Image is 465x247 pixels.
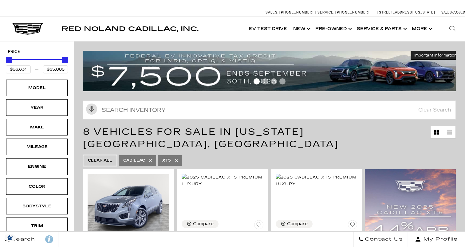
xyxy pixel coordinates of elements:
[12,23,43,35] img: Cadillac Dark Logo with Cadillac White Text
[312,17,354,41] a: Pre-Owned
[354,17,409,41] a: Service & Parts
[193,221,214,227] div: Compare
[335,10,370,14] span: [PHONE_NUMBER]
[6,99,68,116] div: YearYear
[162,157,171,164] span: XT5
[363,235,403,244] span: Contact Us
[411,51,460,60] button: Important Information
[271,78,277,84] span: Go to slide 3
[22,222,52,229] div: Trim
[3,234,17,241] section: Click to Open Cookie Consent Modal
[3,234,17,241] img: Opt-Out Icon
[182,220,219,228] button: Compare Vehicle
[279,10,314,14] span: [PHONE_NUMBER]
[6,80,68,96] div: ModelModel
[290,17,312,41] a: New
[8,49,66,55] h5: Price
[6,218,68,234] div: TrimTrim
[88,157,112,164] span: Clear All
[409,17,434,41] button: More
[408,232,465,247] button: Open user profile menu
[22,124,52,131] div: Make
[315,11,371,14] a: Service: [PHONE_NUMBER]
[276,174,357,187] img: 2025 Cadillac XT5 Premium Luxury
[86,104,97,115] svg: Click to toggle on voice search
[22,163,52,170] div: Engine
[22,84,52,91] div: Model
[246,17,290,41] a: EV Test Drive
[452,10,465,14] span: Closed
[276,220,313,228] button: Compare Vehicle
[22,143,52,150] div: Mileage
[262,78,268,84] span: Go to slide 2
[61,26,199,32] a: Red Noland Cadillac, Inc.
[6,158,68,175] div: EngineEngine
[123,157,145,164] span: Cadillac
[287,221,308,227] div: Compare
[6,57,12,63] div: Minimum Price
[83,126,339,150] span: 8 Vehicles for Sale in [US_STATE][GEOGRAPHIC_DATA], [GEOGRAPHIC_DATA]
[6,119,68,135] div: MakeMake
[266,11,315,14] a: Sales: [PHONE_NUMBER]
[317,10,334,14] span: Service:
[6,178,68,195] div: ColorColor
[22,104,52,111] div: Year
[254,220,263,232] button: Save Vehicle
[22,203,52,210] div: Bodystyle
[414,53,457,58] span: Important Information
[377,10,435,14] a: [STREET_ADDRESS][US_STATE]
[348,220,357,232] button: Save Vehicle
[61,25,199,33] span: Red Noland Cadillac, Inc.
[279,78,286,84] span: Go to slide 4
[6,139,68,155] div: MileageMileage
[441,10,452,14] span: Sales:
[6,55,68,73] div: Price
[182,174,263,187] img: 2025 Cadillac XT5 Premium Luxury
[266,10,278,14] span: Sales:
[254,78,260,84] span: Go to slide 1
[6,65,31,73] input: Minimum
[22,183,52,190] div: Color
[6,198,68,214] div: BodystyleBodystyle
[88,174,169,235] img: 2025 Cadillac XT5 Premium Luxury
[62,57,68,63] div: Maximum Price
[10,235,35,244] span: Search
[43,65,68,73] input: Maximum
[83,100,456,120] input: Search Inventory
[353,232,408,247] a: Contact Us
[421,235,458,244] span: My Profile
[83,51,460,91] img: vrp-tax-ending-august-version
